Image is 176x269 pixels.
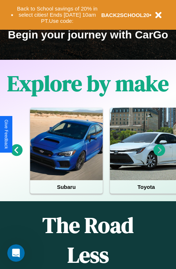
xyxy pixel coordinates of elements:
[101,12,150,18] b: BACK2SCHOOL20
[13,4,101,26] button: Back to School savings of 20% in select cities! Ends [DATE] 10am PT.Use code:
[7,69,169,98] h1: Explore by make
[4,120,9,149] div: Give Feedback
[30,180,103,194] h4: Subaru
[7,244,25,262] iframe: Intercom live chat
